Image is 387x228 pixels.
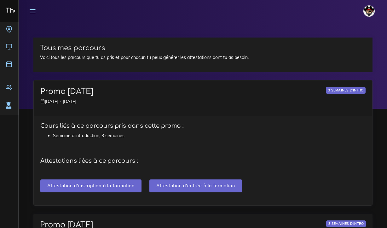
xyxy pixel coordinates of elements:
[40,157,366,164] h4: Attestations liées à ce parcours :
[4,7,71,14] h3: The Hacking Project
[326,87,366,94] div: 3 semaines d'intro
[40,122,366,129] h4: Cours liés à ce parcours pris dans cette promo :
[149,179,242,192] input: Attestation d'entrée à la formation
[53,132,366,140] li: Semaine d'introduction, 3 semaines
[40,87,198,96] h2: Promo [DATE]
[363,5,375,17] img: avatar
[40,179,142,192] input: Attestation d'inscription à la formation
[40,98,366,105] p: [DATE] - [DATE]
[40,54,366,61] p: Voici tous les parcours que tu as pris et pour chacun tu peux générer les attestations dont tu as...
[40,44,366,52] h3: Tous mes parcours
[326,220,366,227] div: 3 semaines d'intro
